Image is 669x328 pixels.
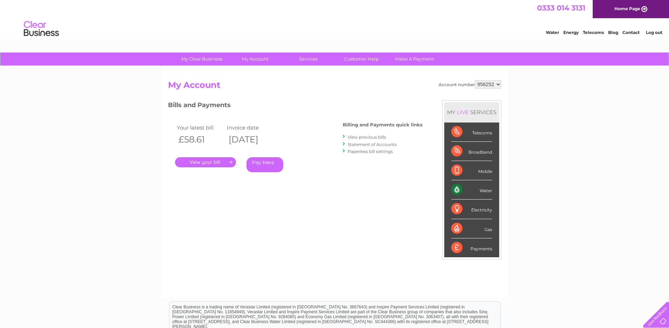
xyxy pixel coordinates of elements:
[279,53,337,65] a: Services
[348,149,393,154] a: Paperless bill settings
[451,161,492,180] div: Mobile
[451,219,492,238] div: Gas
[537,4,585,12] a: 0333 014 3131
[168,100,423,112] h3: Bills and Payments
[386,53,444,65] a: Make A Payment
[246,157,283,172] a: Pay Here
[451,238,492,257] div: Payments
[343,122,423,127] h4: Billing and Payments quick links
[608,30,618,35] a: Blog
[23,18,59,40] img: logo.png
[583,30,604,35] a: Telecoms
[175,157,236,167] a: .
[225,123,276,132] td: Invoice date
[646,30,662,35] a: Log out
[439,80,501,89] div: Account number
[175,132,225,147] th: £58.61
[175,123,225,132] td: Your latest bill
[451,142,492,161] div: Broadband
[622,30,640,35] a: Contact
[444,102,499,122] div: MY SERVICES
[451,123,492,142] div: Telecoms
[333,53,390,65] a: Customer Help
[169,4,500,34] div: Clear Business is a trading name of Verastar Limited (registered in [GEOGRAPHIC_DATA] No. 3667643...
[451,180,492,200] div: Water
[348,134,386,140] a: View previous bills
[173,53,231,65] a: My Clear Business
[546,30,559,35] a: Water
[348,142,397,147] a: Statement of Accounts
[563,30,579,35] a: Energy
[455,109,470,116] div: LIVE
[451,200,492,219] div: Electricity
[225,132,276,147] th: [DATE]
[168,80,501,93] h2: My Account
[226,53,284,65] a: My Account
